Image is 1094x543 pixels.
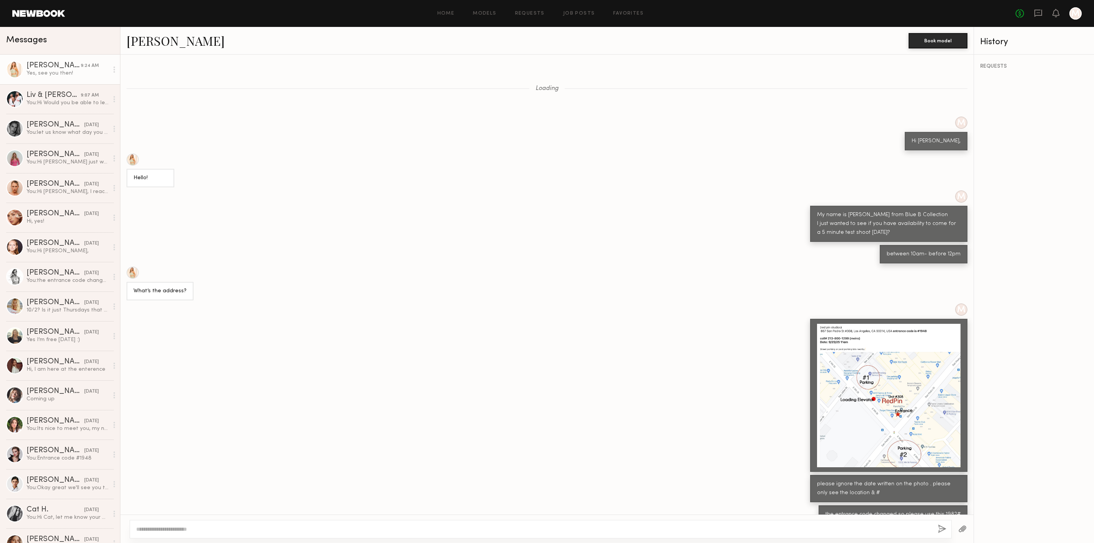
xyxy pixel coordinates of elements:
div: [PERSON_NAME] [27,447,84,455]
div: Yes, see you then! [27,70,108,77]
div: please ignore the date written on the photo . please only see the location & # [817,480,961,498]
div: You: Hi Would you be able to let me know who I am speaking with since two names are listed on thi... [27,99,108,107]
div: My name is [PERSON_NAME] from Blue B Collection I just wanted to see if you have availability to ... [817,211,961,237]
div: [PERSON_NAME] [27,358,84,366]
div: You: Hi [PERSON_NAME], [27,247,108,255]
div: between 10am- before 12pm [887,250,961,259]
div: [DATE] [84,299,99,306]
div: You: Hi Cat, let me know your availability [27,514,108,521]
div: 10/2? Is it just Thursdays that you have available? If so would the 9th or 16th work? [27,306,108,314]
div: Hi, yes! [27,218,108,225]
div: [DATE] [84,418,99,425]
div: [DATE] [84,210,99,218]
span: Messages [6,36,47,45]
div: [PERSON_NAME] [27,210,84,218]
div: [PERSON_NAME] [27,269,84,277]
div: [DATE] [84,358,99,366]
div: REQUESTS [980,64,1088,69]
div: [PERSON_NAME] [27,388,84,395]
div: [PERSON_NAME] [27,121,84,129]
div: [PERSON_NAME] [27,240,84,247]
div: [PERSON_NAME] [27,180,84,188]
span: Loading [535,85,559,92]
a: M [1069,7,1082,20]
div: Cat H. [27,506,84,514]
div: [PERSON_NAME] [27,151,84,158]
div: [DATE] [84,329,99,336]
div: Yes I’m free [DATE] :) [27,336,108,343]
div: [DATE] [84,447,99,455]
a: Home [437,11,455,16]
div: [PERSON_NAME] [27,417,84,425]
div: [PERSON_NAME] [27,476,84,484]
div: You: the entrance code changed so please use this 1982# [27,277,108,284]
a: Book model [909,37,967,43]
div: You: Entrance code #1948 [27,455,108,462]
div: [PERSON_NAME] [27,299,84,306]
div: History [980,38,1088,47]
div: 9:24 AM [81,62,99,70]
div: You: Hi [PERSON_NAME] just wanted to follow up back with you! [27,158,108,166]
div: Hi, I am here at the enterence [27,366,108,373]
a: Models [473,11,496,16]
div: the entrance code changed so please use this 1982# [826,510,961,519]
div: [DATE] [84,181,99,188]
div: [DATE] [84,240,99,247]
div: You: Its nice to meet you, my name is [PERSON_NAME] and I am the Head Designer at Blue B Collecti... [27,425,108,432]
a: Favorites [613,11,644,16]
div: You: let us know what day you will be in LA OCT and we will plan a schedule for you [27,129,108,136]
div: [PERSON_NAME] [27,328,84,336]
div: What’s the address? [133,287,187,296]
a: [PERSON_NAME] [127,32,225,49]
div: You: Okay great we'll see you then [27,484,108,491]
div: You: Hi [PERSON_NAME], I reached back a month back and just wanted to reach out to you again. [27,188,108,195]
div: [DATE] [84,270,99,277]
div: [PERSON_NAME] [27,62,81,70]
div: Hello! [133,174,167,183]
div: Coming up [27,395,108,403]
div: [DATE] [84,477,99,484]
div: [DATE] [84,122,99,129]
div: Liv & [PERSON_NAME] [27,92,81,99]
a: Requests [515,11,545,16]
div: [DATE] [84,388,99,395]
div: [DATE] [84,506,99,514]
button: Book model [909,33,967,48]
a: Job Posts [563,11,595,16]
div: Hi [PERSON_NAME], [912,137,961,146]
div: [DATE] [84,151,99,158]
div: 9:07 AM [81,92,99,99]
